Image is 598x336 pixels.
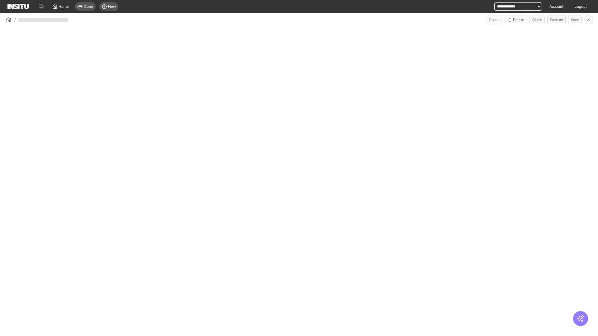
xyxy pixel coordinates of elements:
[7,4,29,9] img: Logo
[5,16,16,24] button: /
[59,4,69,9] span: Home
[108,4,116,9] span: New
[486,16,503,24] button: Export
[529,16,545,24] button: Share
[568,16,582,24] button: Save
[505,16,527,24] button: Delete
[84,4,93,9] span: Open
[486,16,503,24] span: Can currently only export from Insights reports.
[547,16,566,24] button: Save as
[14,17,16,23] span: /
